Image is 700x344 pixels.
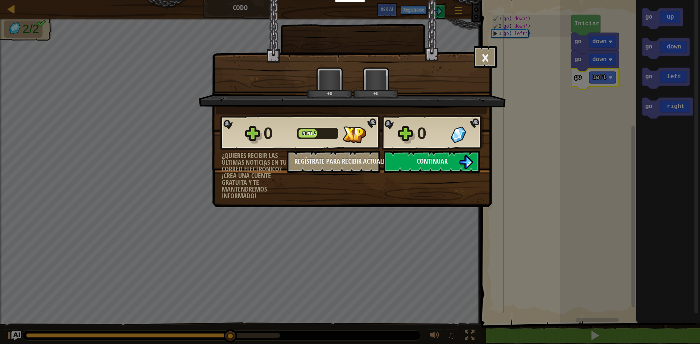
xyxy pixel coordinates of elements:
[474,46,497,68] button: ×
[314,130,316,136] span: 2
[309,91,351,96] div: +0
[451,126,466,143] img: Gemas Conseguidas
[343,126,366,143] img: XP Conseguida
[355,91,397,96] div: +0
[264,121,293,145] div: 0
[287,151,380,173] button: Regístrate para recibir actualizaciones.
[417,157,448,166] span: Continuar
[417,121,446,145] div: 0
[384,151,480,173] button: Continuar
[222,152,287,199] div: ¿Quieres recibir las últimas noticias en tu correo electrónico? ¡Crea una cuente gratuita y te ma...
[302,130,314,136] span: Nivel
[459,155,473,169] img: Continuar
